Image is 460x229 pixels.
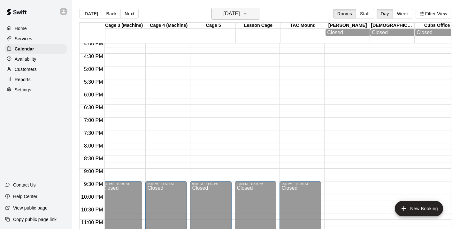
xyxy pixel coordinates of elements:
p: Reports [15,76,31,83]
span: 4:30 PM [82,54,105,59]
button: add [395,201,443,216]
a: Services [5,34,67,43]
div: Cage 5 [191,23,236,29]
button: Next [120,9,138,19]
div: 9:30 PM – 11:59 PM [147,182,185,186]
p: Help Center [13,193,37,200]
span: 10:30 PM [80,207,104,212]
span: 8:30 PM [82,156,105,161]
button: [DATE] [211,8,259,20]
span: 5:00 PM [82,66,105,72]
a: Settings [5,85,67,95]
p: View public page [13,205,48,211]
span: 5:30 PM [82,79,105,85]
h6: [DATE] [224,9,240,18]
a: Home [5,24,67,33]
a: Customers [5,65,67,74]
button: Back [102,9,121,19]
span: 6:00 PM [82,92,105,97]
p: Services [15,35,32,42]
div: Cubs Office [415,23,459,29]
a: Calendar [5,44,67,54]
span: 7:00 PM [82,118,105,123]
span: 9:30 PM [82,181,105,187]
span: 9:00 PM [82,169,105,174]
div: Closed [327,30,368,35]
a: Availability [5,54,67,64]
p: Settings [15,87,31,93]
span: 7:30 PM [82,130,105,136]
a: Reports [5,75,67,84]
div: TAC Mound [280,23,325,29]
div: 9:30 PM – 11:59 PM [281,182,319,186]
p: Customers [15,66,37,73]
div: 9:30 PM – 11:59 PM [237,182,274,186]
p: Contact Us [13,182,36,188]
span: 4:00 PM [82,41,105,46]
div: Lesson Cage [236,23,280,29]
div: 9:30 PM – 11:59 PM [192,182,230,186]
div: Closed [417,30,457,35]
p: Availability [15,56,36,62]
div: Cage 4 (Machine) [146,23,191,29]
div: [DEMOGRAPHIC_DATA] [370,23,415,29]
button: Rooms [333,9,356,19]
p: Calendar [15,46,34,52]
span: 6:30 PM [82,105,105,110]
div: [PERSON_NAME] [325,23,370,29]
button: [DATE] [79,9,102,19]
div: Closed [372,30,413,35]
button: Staff [356,9,374,19]
span: 8:00 PM [82,143,105,149]
span: 10:00 PM [80,194,104,200]
button: Week [393,9,413,19]
span: 11:00 PM [80,220,104,225]
p: Copy public page link [13,216,57,223]
div: Cage 3 (Machine) [102,23,146,29]
button: Filter View [416,9,451,19]
p: Home [15,25,27,32]
div: 9:30 PM – 11:59 PM [103,182,140,186]
button: Day [377,9,393,19]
